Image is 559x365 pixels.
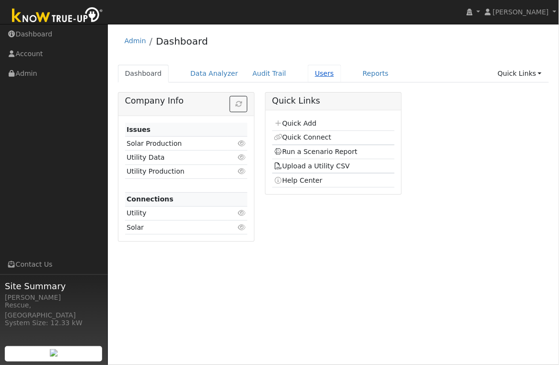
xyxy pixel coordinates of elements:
[237,140,246,147] i: Click to view
[156,35,208,47] a: Dashboard
[5,318,103,328] div: System Size: 12.33 kW
[50,349,58,357] img: retrieve
[274,162,350,170] a: Upload a Utility CSV
[125,221,228,235] td: Solar
[5,293,103,303] div: [PERSON_NAME]
[237,154,246,161] i: Click to view
[308,65,341,82] a: Users
[125,206,228,220] td: Utility
[272,96,395,106] h5: Quick Links
[125,96,248,106] h5: Company Info
[237,168,246,175] i: Click to view
[125,151,228,165] td: Utility Data
[237,224,246,231] i: Click to view
[274,148,358,155] a: Run a Scenario Report
[493,8,549,16] span: [PERSON_NAME]
[356,65,396,82] a: Reports
[245,65,293,82] a: Audit Trail
[274,119,316,127] a: Quick Add
[274,177,323,184] a: Help Center
[490,65,549,82] a: Quick Links
[237,210,246,216] i: Click to view
[125,137,228,151] td: Solar Production
[183,65,245,82] a: Data Analyzer
[5,300,103,320] div: Rescue, [GEOGRAPHIC_DATA]
[125,165,228,178] td: Utility Production
[7,5,108,27] img: Know True-Up
[5,280,103,293] span: Site Summary
[127,195,174,203] strong: Connections
[118,65,169,82] a: Dashboard
[274,133,331,141] a: Quick Connect
[127,126,151,133] strong: Issues
[125,37,146,45] a: Admin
